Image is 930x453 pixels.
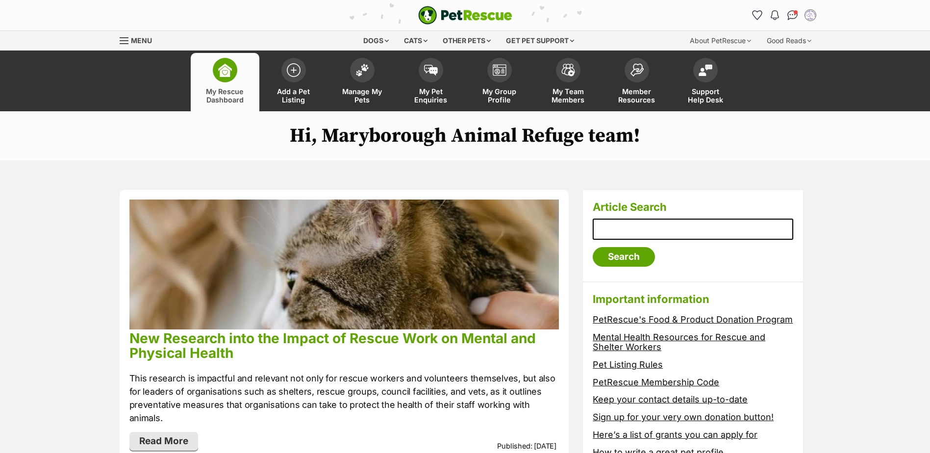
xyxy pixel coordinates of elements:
[760,31,818,50] div: Good Reads
[272,87,316,104] span: Add a Pet Listing
[630,63,644,76] img: member-resources-icon-8e73f808a243e03378d46382f2149f9095a855e16c252ad45f914b54edf8863c.svg
[593,292,793,306] h3: Important information
[593,247,655,267] input: Search
[191,53,259,111] a: My Rescue Dashboard
[803,7,818,23] button: My account
[546,87,590,104] span: My Team Members
[593,359,663,370] a: Pet Listing Rules
[683,87,728,104] span: Support Help Desk
[750,7,818,23] ul: Account quick links
[355,64,369,76] img: manage-my-pets-icon-02211641906a0b7f246fdf0571729dbe1e7629f14944591b6c1af311fb30b64b.svg
[750,7,765,23] a: Favourites
[356,31,396,50] div: Dogs
[328,53,397,111] a: Manage My Pets
[424,65,438,75] img: pet-enquiries-icon-7e3ad2cf08bfb03b45e93fb7055b45f3efa6380592205ae92323e6603595dc1f.svg
[615,87,659,104] span: Member Resources
[436,31,498,50] div: Other pets
[785,7,801,23] a: Conversations
[129,372,559,425] p: This research is impactful and relevant not only for rescue workers and volunteers themselves, bu...
[683,31,758,50] div: About PetRescue
[397,31,434,50] div: Cats
[418,6,512,25] a: PetRescue
[699,64,712,76] img: help-desk-icon-fdf02630f3aa405de69fd3d07c3f3aa587a6932b1a1747fa1d2bba05be0121f9.svg
[340,87,384,104] span: Manage My Pets
[671,53,740,111] a: Support Help Desk
[120,31,159,49] a: Menu
[593,429,757,440] a: Here’s a list of grants you can apply for
[593,314,793,325] a: PetRescue's Food & Product Donation Program
[129,432,198,451] a: Read More
[593,377,719,387] a: PetRescue Membership Code
[131,36,152,45] span: Menu
[593,332,765,352] a: Mental Health Resources for Rescue and Shelter Workers
[203,87,247,104] span: My Rescue Dashboard
[593,412,774,422] a: Sign up for your very own donation button!
[497,441,556,452] p: Published: [DATE]
[561,64,575,76] img: team-members-icon-5396bd8760b3fe7c0b43da4ab00e1e3bb1a5d9ba89233759b79545d2d3fc5d0d.svg
[805,10,815,20] img: Maryborough Animal Refuge & Pet Boarding profile pic
[787,10,798,20] img: chat-41dd97257d64d25036548639549fe6c8038ab92f7586957e7f3b1b290dea8141.svg
[767,7,783,23] button: Notifications
[534,53,603,111] a: My Team Members
[397,53,465,111] a: My Pet Enquiries
[603,53,671,111] a: Member Resources
[478,87,522,104] span: My Group Profile
[409,87,453,104] span: My Pet Enquiries
[259,53,328,111] a: Add a Pet Listing
[218,63,232,77] img: dashboard-icon-eb2f2d2d3e046f16d808141f083e7271f6b2e854fb5c12c21221c1fb7104beca.svg
[465,53,534,111] a: My Group Profile
[499,31,581,50] div: Get pet support
[129,200,559,329] img: phpu68lcuz3p4idnkqkn.jpg
[418,6,512,25] img: logo-e224e6f780fb5917bec1dbf3a21bbac754714ae5b6737aabdf751b685950b380.svg
[129,330,536,361] a: New Research into the Impact of Rescue Work on Mental and Physical Health
[287,63,301,77] img: add-pet-listing-icon-0afa8454b4691262ce3f59096e99ab1cd57d4a30225e0717b998d2c9b9846f56.svg
[493,64,506,76] img: group-profile-icon-3fa3cf56718a62981997c0bc7e787c4b2cf8bcc04b72c1350f741eb67cf2f40e.svg
[593,394,748,404] a: Keep your contact details up-to-date
[593,200,793,214] h3: Article Search
[771,10,779,20] img: notifications-46538b983faf8c2785f20acdc204bb7945ddae34d4c08c2a6579f10ce5e182be.svg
